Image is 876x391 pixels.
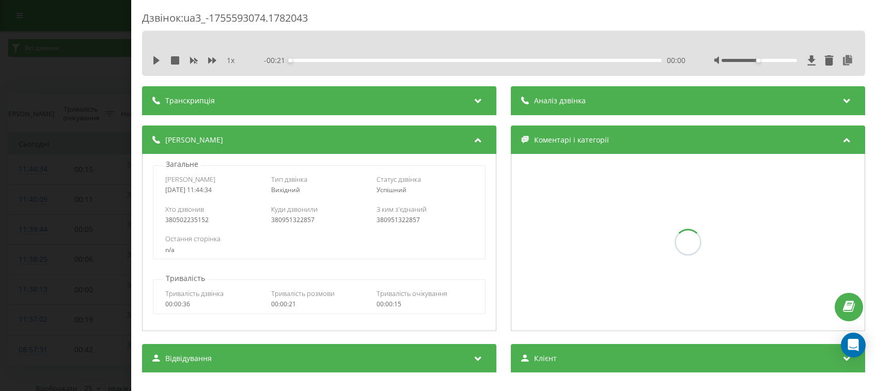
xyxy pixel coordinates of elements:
span: Транскрипція [165,96,215,106]
span: - 00:21 [264,55,290,66]
span: Коментарі і категорії [534,135,609,145]
span: [PERSON_NAME] [165,175,215,184]
div: 380502235152 [165,216,262,224]
p: Тривалість [163,273,208,284]
span: Тривалість розмови [271,289,335,298]
div: 00:00:36 [165,301,262,308]
div: Accessibility label [756,58,760,62]
span: Відвідування [165,353,212,364]
span: Тривалість очікування [377,289,448,298]
span: Аналіз дзвінка [534,96,586,106]
div: [DATE] 11:44:34 [165,186,262,194]
span: 00:00 [667,55,685,66]
span: Тривалість дзвінка [165,289,224,298]
span: Куди дзвонили [271,205,318,214]
span: [PERSON_NAME] [165,135,223,145]
div: n/a [165,246,473,254]
p: Загальне [163,159,201,169]
div: Accessibility label [288,58,292,62]
div: 380951322857 [271,216,368,224]
div: 00:00:21 [271,301,368,308]
div: Дзвінок : ua3_-1755593074.1782043 [142,11,865,31]
span: 1 x [227,55,234,66]
div: 380951322857 [377,216,474,224]
span: Вихідний [271,185,300,194]
span: Тип дзвінка [271,175,307,184]
span: Клієнт [534,353,557,364]
div: Open Intercom Messenger [841,333,866,357]
span: Остання сторінка [165,234,221,243]
div: 00:00:15 [377,301,474,308]
span: Хто дзвонив [165,205,204,214]
span: Статус дзвінка [377,175,421,184]
span: З ким з'єднаний [377,205,427,214]
span: Успішний [377,185,407,194]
